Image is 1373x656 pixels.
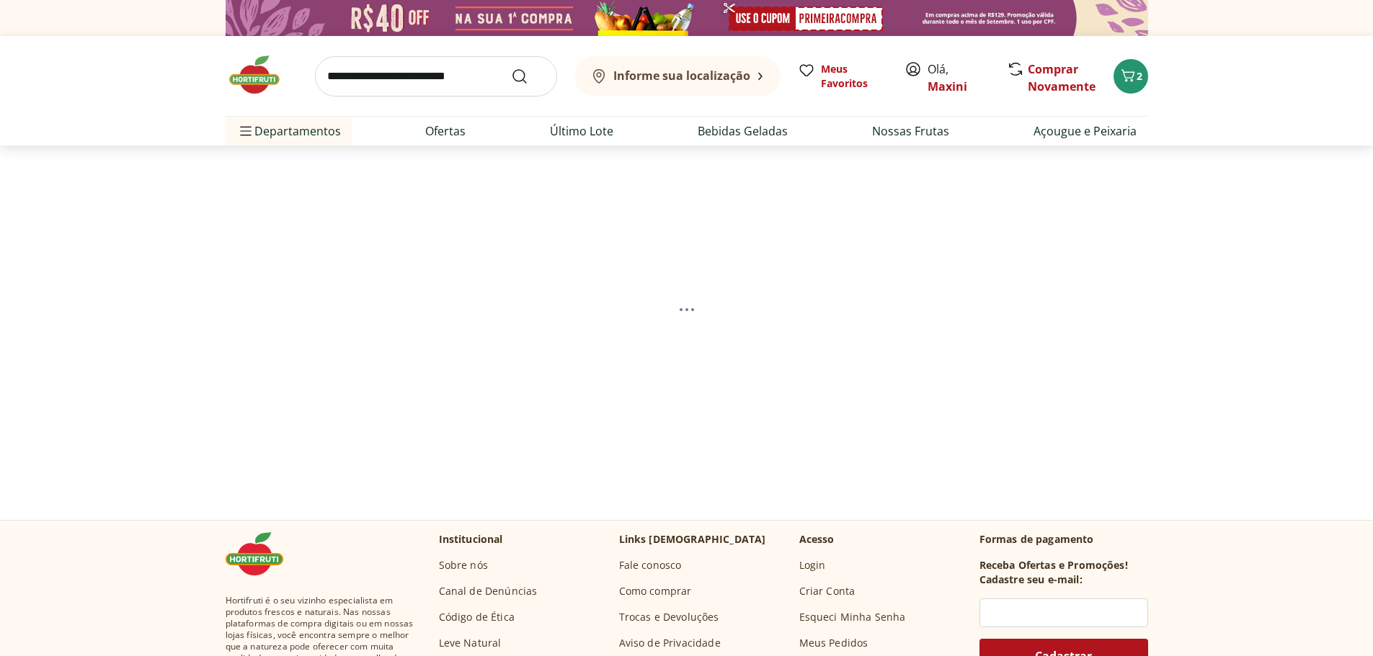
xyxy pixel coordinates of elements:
button: Carrinho [1114,59,1148,94]
a: Maxini [928,78,967,94]
a: Nossas Frutas [872,122,949,140]
p: Formas de pagamento [979,532,1148,547]
span: Meus Favoritos [821,62,887,91]
h3: Cadastre seu e-mail: [979,572,1083,587]
a: Login [799,558,826,572]
a: Esqueci Minha Senha [799,610,906,624]
a: Bebidas Geladas [698,122,788,140]
img: Hortifruti [226,532,298,575]
a: Canal de Denúncias [439,584,538,598]
a: Trocas e Devoluções [619,610,719,624]
b: Informe sua localização [613,68,750,84]
button: Submit Search [511,68,546,85]
span: Departamentos [237,114,341,148]
button: Menu [237,114,254,148]
a: Leve Natural [439,636,502,650]
a: Meus Favoritos [798,62,887,91]
h3: Receba Ofertas e Promoções! [979,558,1128,572]
span: 2 [1137,69,1142,83]
p: Links [DEMOGRAPHIC_DATA] [619,532,766,547]
p: Institucional [439,532,503,547]
a: Código de Ética [439,610,515,624]
a: Último Lote [550,122,613,140]
a: Sobre nós [439,558,488,572]
a: Meus Pedidos [799,636,868,650]
img: Hortifruti [226,53,298,96]
a: Ofertas [425,122,466,140]
span: Olá, [928,60,992,95]
a: Aviso de Privacidade [619,636,721,650]
a: Criar Conta [799,584,856,598]
input: search [315,56,557,96]
a: Comprar Novamente [1028,61,1096,94]
a: Como comprar [619,584,692,598]
a: Açougue e Peixaria [1034,122,1137,140]
a: Fale conosco [619,558,682,572]
button: Informe sua localização [574,56,781,96]
p: Acesso [799,532,835,547]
